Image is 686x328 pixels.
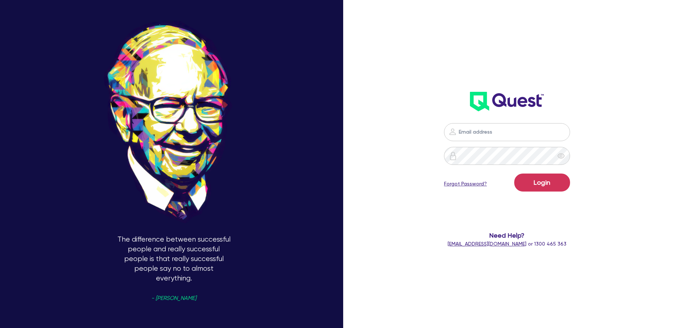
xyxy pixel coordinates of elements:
img: icon-password [448,127,457,136]
span: Need Help? [415,230,599,240]
img: icon-password [449,152,457,160]
span: eye [557,152,565,159]
a: Forgot Password? [444,180,487,188]
img: wH2k97JdezQIQAAAABJRU5ErkJggg== [470,92,544,111]
input: Email address [444,123,570,141]
span: - [PERSON_NAME] [151,296,196,301]
a: [EMAIL_ADDRESS][DOMAIN_NAME] [448,241,526,247]
span: or 1300 465 363 [448,241,566,247]
button: Login [514,174,570,192]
